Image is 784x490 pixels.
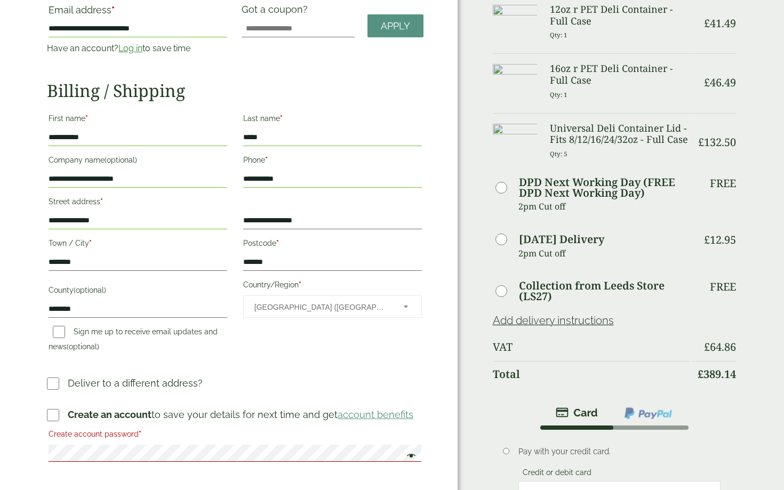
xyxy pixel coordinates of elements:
[623,406,673,420] img: ppcp-gateway.png
[47,81,423,101] h2: Billing / Shipping
[49,5,227,20] label: Email address
[85,114,88,123] abbr: required
[550,91,567,99] small: Qty: 1
[243,236,422,254] label: Postcode
[68,409,151,420] strong: Create an account
[519,177,690,198] label: DPD Next Working Day (FREE DPD Next Working Day)
[49,283,227,301] label: County
[111,4,115,15] abbr: required
[704,75,710,90] span: £
[556,406,598,419] img: stripe.png
[243,277,422,295] label: Country/Region
[518,198,690,214] p: 2pm Cut off
[49,111,227,129] label: First name
[704,16,736,30] bdi: 41.49
[100,197,103,206] abbr: required
[519,280,690,302] label: Collection from Leeds Store (LS27)
[550,31,567,39] small: Qty: 1
[89,239,92,247] abbr: required
[519,234,604,245] label: [DATE] Delivery
[518,245,690,261] p: 2pm Cut off
[704,75,736,90] bdi: 46.49
[243,152,422,171] label: Phone
[493,314,614,327] a: Add delivery instructions
[53,326,65,338] input: Sign me up to receive email updates and news(optional)
[49,427,421,445] label: Create account password
[381,20,410,32] span: Apply
[367,14,423,37] a: Apply
[704,340,736,354] bdi: 64.86
[49,194,227,212] label: Street address
[139,430,141,438] abbr: required
[698,367,703,381] span: £
[74,286,106,294] span: (optional)
[243,111,422,129] label: Last name
[299,280,301,289] abbr: required
[67,342,99,351] span: (optional)
[49,236,227,254] label: Town / City
[254,296,389,318] span: United Kingdom (UK)
[338,409,413,420] a: account benefits
[698,135,704,149] span: £
[493,334,690,360] th: VAT
[704,16,710,30] span: £
[518,446,721,457] p: Pay with your credit card.
[68,407,413,422] p: to save your details for next time and get
[105,156,137,164] span: (optional)
[518,468,596,480] label: Credit or debit card
[118,43,142,53] a: Log in
[550,123,690,146] h3: Universal Deli Container Lid - Fits 8/12/16/24/32oz - Full Case
[280,114,283,123] abbr: required
[493,361,690,387] th: Total
[265,156,268,164] abbr: required
[276,239,279,247] abbr: required
[698,367,736,381] bdi: 389.14
[550,63,690,86] h3: 16oz r PET Deli Container - Full Case
[710,177,736,190] p: Free
[698,135,736,149] bdi: 132.50
[704,340,710,354] span: £
[242,4,312,20] label: Got a coupon?
[710,280,736,293] p: Free
[47,42,229,55] p: Have an account? to save time
[550,4,690,27] h3: 12oz r PET Deli Container - Full Case
[243,295,422,318] span: Country/Region
[704,232,710,247] span: £
[68,376,203,390] p: Deliver to a different address?
[704,232,736,247] bdi: 12.95
[49,152,227,171] label: Company name
[550,150,567,158] small: Qty: 5
[49,327,218,354] label: Sign me up to receive email updates and news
